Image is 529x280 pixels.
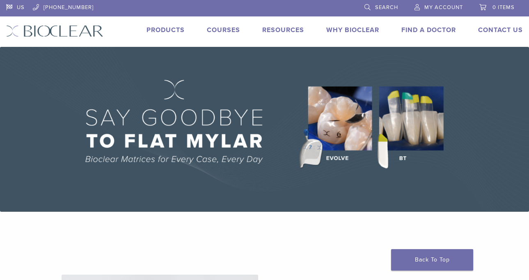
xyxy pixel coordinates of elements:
[207,26,240,34] a: Courses
[391,249,473,271] a: Back To Top
[6,25,103,37] img: Bioclear
[401,26,456,34] a: Find A Doctor
[147,26,185,34] a: Products
[375,4,398,11] span: Search
[478,26,523,34] a: Contact Us
[424,4,463,11] span: My Account
[262,26,304,34] a: Resources
[492,4,515,11] span: 0 items
[326,26,379,34] a: Why Bioclear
